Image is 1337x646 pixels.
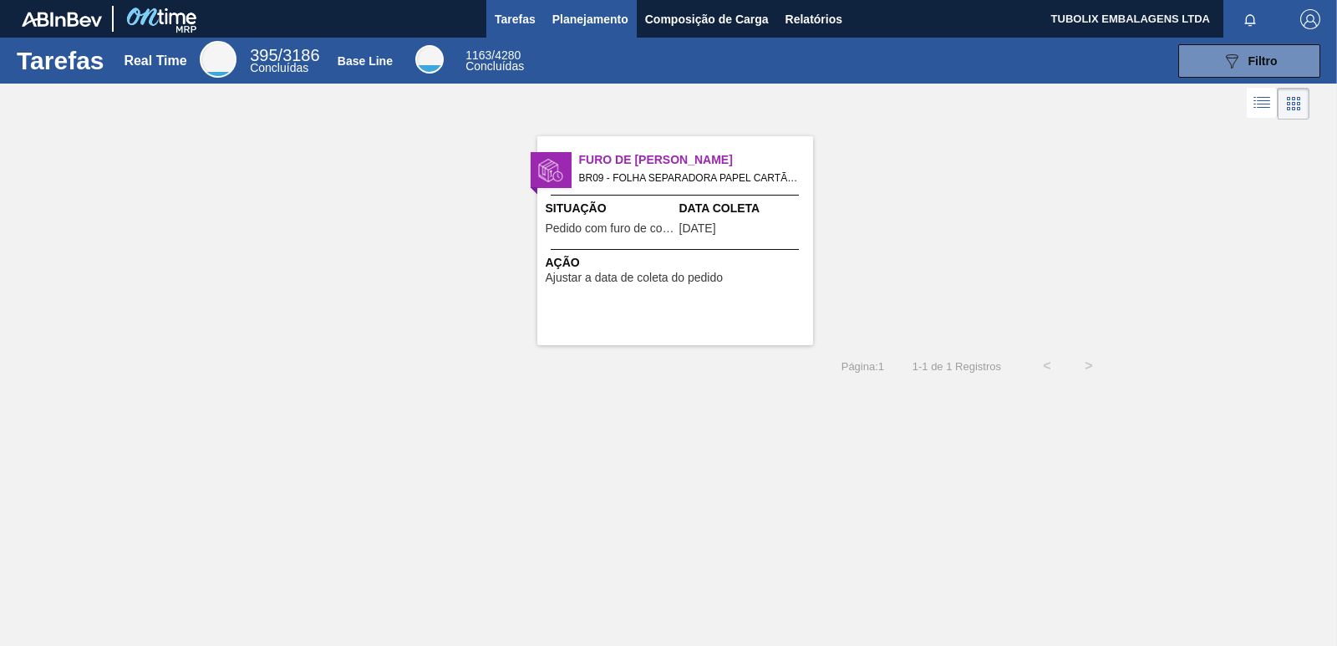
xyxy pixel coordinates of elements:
span: Furo de Coleta [579,151,813,169]
div: Base Line [338,54,393,68]
span: Data Coleta [679,200,809,217]
div: Base Line [465,50,524,72]
button: Notificações [1223,8,1277,31]
img: Logout [1300,9,1320,29]
div: Visão em Lista [1247,88,1278,120]
span: Concluídas [465,59,524,73]
span: 09/09/2025 [679,222,716,235]
span: Concluídas [250,61,308,74]
span: Pedido com furo de coleta [546,222,675,235]
span: Relatórios [785,9,842,29]
span: 395 [250,46,277,64]
h1: Tarefas [17,51,104,70]
span: Tarefas [495,9,536,29]
img: status [538,158,563,183]
span: Ajustar a data de coleta do pedido [546,272,724,284]
span: BR09 - FOLHA SEPARADORA PAPEL CARTÃO Pedido - 2008907 [579,169,800,187]
span: Ação [546,254,809,272]
span: Página : 1 [841,360,884,373]
img: TNhmsLtSVTkK8tSr43FrP2fwEKptu5GPRR3wAAAABJRU5ErkJggg== [22,12,102,27]
div: Visão em Cards [1278,88,1309,120]
div: Base Line [415,45,444,74]
div: Real Time [200,41,236,78]
span: Composição de Carga [645,9,769,29]
button: > [1068,345,1110,387]
span: Situação [546,200,675,217]
button: < [1026,345,1068,387]
span: / 3186 [250,46,319,64]
div: Real Time [250,48,319,74]
span: 1163 [465,48,491,62]
span: Planejamento [552,9,628,29]
span: / 4280 [465,48,521,62]
button: Filtro [1178,44,1320,78]
div: Real Time [124,53,186,69]
span: 1 - 1 de 1 Registros [909,360,1001,373]
span: Filtro [1248,54,1278,68]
